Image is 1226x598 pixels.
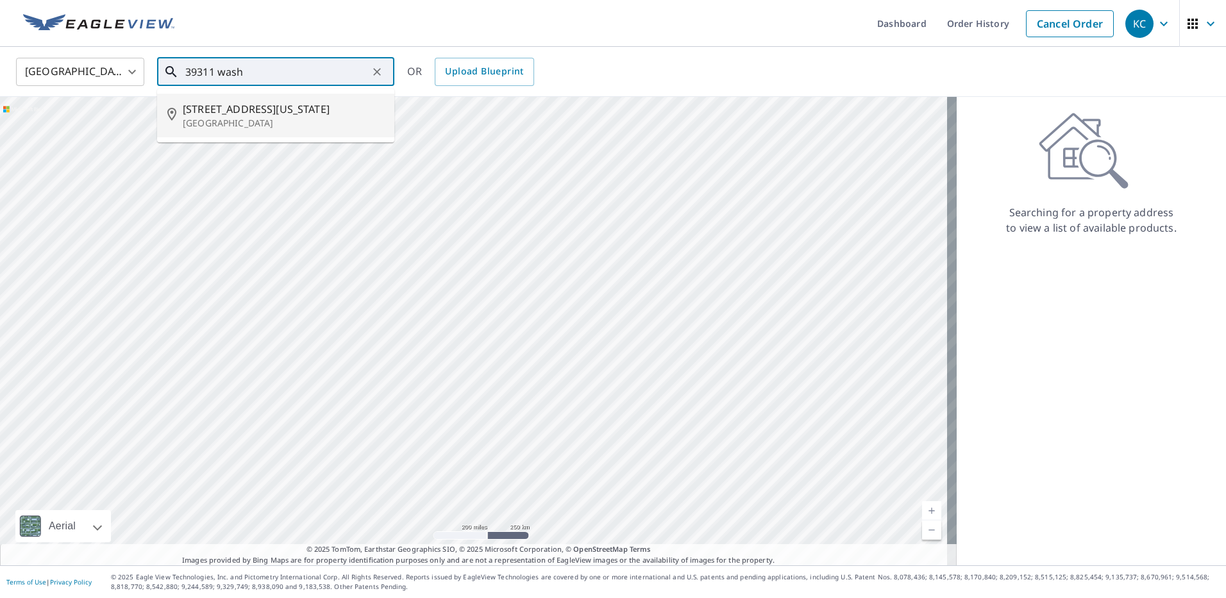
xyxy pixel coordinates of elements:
[922,501,941,520] a: Current Level 5, Zoom In
[630,544,651,554] a: Terms
[1026,10,1114,37] a: Cancel Order
[1125,10,1154,38] div: KC
[23,14,174,33] img: EV Logo
[573,544,627,554] a: OpenStreetMap
[183,101,384,117] span: [STREET_ADDRESS][US_STATE]
[50,577,92,586] a: Privacy Policy
[183,117,384,130] p: [GEOGRAPHIC_DATA]
[306,544,651,555] span: © 2025 TomTom, Earthstar Geographics SIO, © 2025 Microsoft Corporation, ©
[407,58,534,86] div: OR
[6,578,92,586] p: |
[368,63,386,81] button: Clear
[435,58,533,86] a: Upload Blueprint
[16,54,144,90] div: [GEOGRAPHIC_DATA]
[1005,205,1177,235] p: Searching for a property address to view a list of available products.
[111,572,1220,592] p: © 2025 Eagle View Technologies, Inc. and Pictometry International Corp. All Rights Reserved. Repo...
[445,64,523,80] span: Upload Blueprint
[922,520,941,540] a: Current Level 5, Zoom Out
[185,54,368,90] input: Search by address or latitude-longitude
[6,577,46,586] a: Terms of Use
[15,510,111,542] div: Aerial
[45,510,80,542] div: Aerial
